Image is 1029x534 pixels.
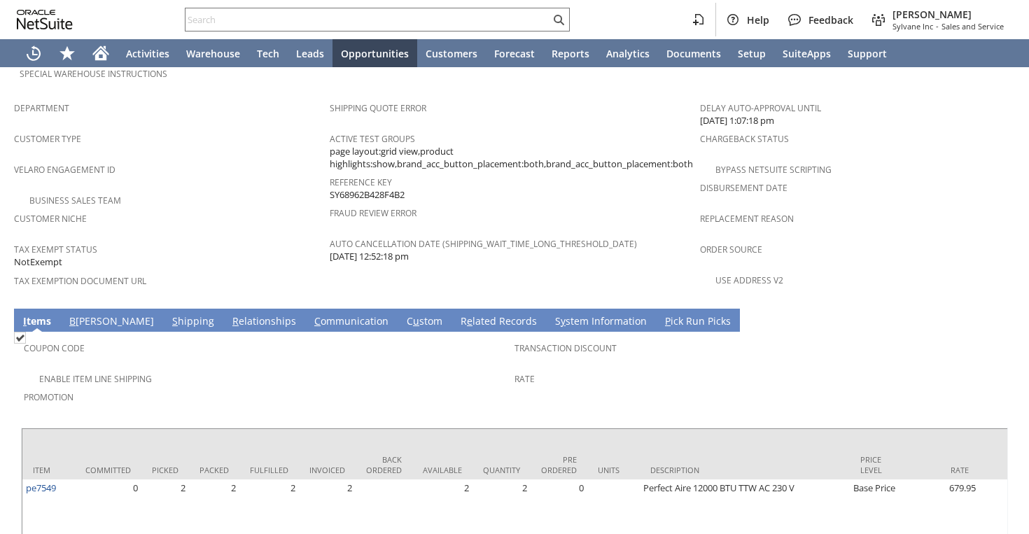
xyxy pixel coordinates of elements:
[92,45,109,62] svg: Home
[860,454,892,475] div: Price Level
[29,195,121,206] a: Business Sales Team
[14,133,81,145] a: Customer Type
[839,39,895,67] a: Support
[248,39,288,67] a: Tech
[658,39,729,67] a: Documents
[417,39,486,67] a: Customers
[33,465,64,475] div: Item
[24,342,85,354] a: Coupon Code
[552,314,650,330] a: System Information
[330,250,409,263] span: [DATE] 12:52:18 pm
[330,207,416,219] a: Fraud Review Error
[311,314,392,330] a: Communication
[186,47,240,60] span: Warehouse
[666,47,721,60] span: Documents
[330,133,415,145] a: Active Test Groups
[17,10,73,29] svg: logo
[808,13,853,27] span: Feedback
[50,39,84,67] div: Shortcuts
[14,164,115,176] a: Velaro Engagement ID
[250,465,288,475] div: Fulfilled
[14,332,26,344] img: Checked
[700,213,794,225] a: Replacement reason
[26,482,56,494] a: pe7549
[84,39,118,67] a: Home
[738,47,766,60] span: Setup
[598,39,658,67] a: Analytics
[69,314,76,328] span: B
[14,244,97,255] a: Tax Exempt Status
[309,465,345,475] div: Invoiced
[729,39,774,67] a: Setup
[598,465,629,475] div: Units
[483,465,520,475] div: Quantity
[14,255,62,269] span: NotExempt
[85,465,131,475] div: Committed
[14,102,69,114] a: Department
[20,68,167,80] a: Special Warehouse Instructions
[413,314,419,328] span: u
[650,465,839,475] div: Description
[25,45,42,62] svg: Recent Records
[892,8,1004,21] span: [PERSON_NAME]
[118,39,178,67] a: Activities
[774,39,839,67] a: SuiteApps
[514,342,617,354] a: Transaction Discount
[426,47,477,60] span: Customers
[14,213,87,225] a: Customer Niche
[152,465,178,475] div: Picked
[126,47,169,60] span: Activities
[66,314,157,330] a: B[PERSON_NAME]
[330,102,426,114] a: Shipping Quote Error
[715,164,832,176] a: Bypass NetSuite Scripting
[185,11,550,28] input: Search
[330,145,693,171] span: page layout:grid view,product highlights:show,brand_acc_button_placement:both,brand_acc_button_pl...
[330,238,637,250] a: Auto Cancellation Date (shipping_wait_time_long_threshold_date)
[296,47,324,60] span: Leads
[39,373,152,385] a: Enable Item Line Shipping
[14,275,146,287] a: Tax Exemption Document URL
[665,314,671,328] span: P
[913,465,969,475] div: Rate
[199,465,229,475] div: Packed
[23,314,27,328] span: I
[330,176,392,188] a: Reference Key
[783,47,831,60] span: SuiteApps
[848,47,887,60] span: Support
[169,314,218,330] a: Shipping
[700,102,821,114] a: Delay Auto-Approval Until
[59,45,76,62] svg: Shortcuts
[561,314,566,328] span: y
[17,39,50,67] a: Recent Records
[423,465,462,475] div: Available
[330,188,405,202] span: SY68962B428F4B2
[543,39,598,67] a: Reports
[892,21,933,31] span: Sylvane Inc
[486,39,543,67] a: Forecast
[494,47,535,60] span: Forecast
[341,47,409,60] span: Opportunities
[24,391,73,403] a: Promotion
[332,39,417,67] a: Opportunities
[550,11,567,28] svg: Search
[552,47,589,60] span: Reports
[457,314,540,330] a: Related Records
[314,314,321,328] span: C
[715,274,783,286] a: Use Address V2
[700,244,762,255] a: Order Source
[232,314,239,328] span: R
[606,47,650,60] span: Analytics
[467,314,472,328] span: e
[700,133,789,145] a: Chargeback Status
[229,314,300,330] a: Relationships
[366,454,402,475] div: Back Ordered
[20,314,55,330] a: Items
[661,314,734,330] a: Pick Run Picks
[941,21,1004,31] span: Sales and Service
[403,314,446,330] a: Custom
[178,39,248,67] a: Warehouse
[514,373,535,385] a: Rate
[541,454,577,475] div: Pre Ordered
[747,13,769,27] span: Help
[936,21,939,31] span: -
